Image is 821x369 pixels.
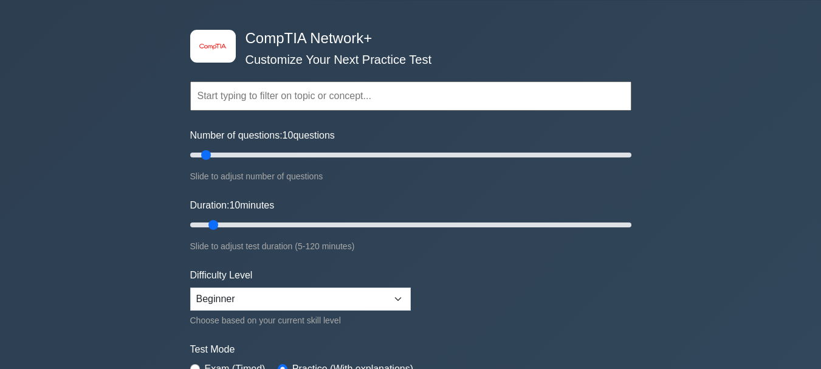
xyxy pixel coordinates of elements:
[190,169,631,184] div: Slide to adjust number of questions
[283,130,294,140] span: 10
[229,200,240,210] span: 10
[190,128,335,143] label: Number of questions: questions
[190,81,631,111] input: Start typing to filter on topic or concept...
[190,342,631,357] label: Test Mode
[190,239,631,253] div: Slide to adjust test duration (5-120 minutes)
[190,313,411,328] div: Choose based on your current skill level
[241,30,572,47] h4: CompTIA Network+
[190,198,275,213] label: Duration: minutes
[190,268,253,283] label: Difficulty Level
